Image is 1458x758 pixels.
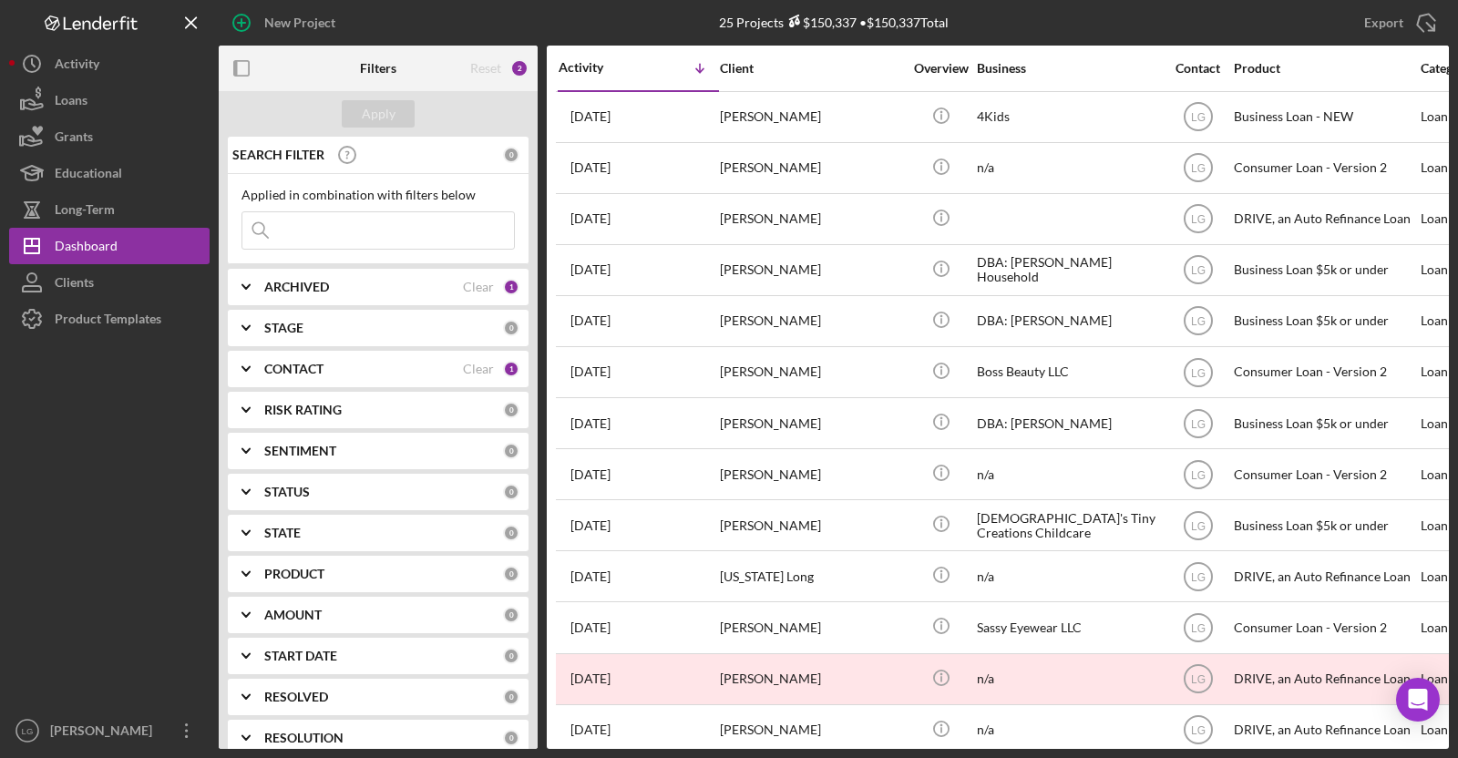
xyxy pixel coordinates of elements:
[1190,213,1205,226] text: LG
[720,144,902,192] div: [PERSON_NAME]
[977,246,1159,294] div: DBA: [PERSON_NAME] Household
[360,61,396,76] b: Filters
[264,280,329,294] b: ARCHIVED
[570,364,611,379] time: 2025-10-08 21:49
[977,501,1159,549] div: [DEMOGRAPHIC_DATA]'s Tiny Creations Childcare
[1234,706,1416,754] div: DRIVE, an Auto Refinance Loan
[264,649,337,663] b: START DATE
[264,526,301,540] b: STATE
[264,731,344,745] b: RESOLUTION
[977,603,1159,651] div: Sassy Eyewear LLC
[9,301,210,337] button: Product Templates
[1234,195,1416,243] div: DRIVE, an Auto Refinance Loan
[264,567,324,581] b: PRODUCT
[720,501,902,549] div: [PERSON_NAME]
[1190,622,1205,635] text: LG
[503,147,519,163] div: 0
[720,93,902,141] div: [PERSON_NAME]
[463,280,494,294] div: Clear
[977,93,1159,141] div: 4Kids
[1234,501,1416,549] div: Business Loan $5k or under
[720,399,902,447] div: [PERSON_NAME]
[570,671,611,686] time: 2025-10-01 17:38
[342,100,415,128] button: Apply
[264,403,342,417] b: RISK RATING
[907,61,975,76] div: Overview
[503,566,519,582] div: 0
[720,655,902,703] div: [PERSON_NAME]
[977,399,1159,447] div: DBA: [PERSON_NAME]
[570,211,611,226] time: 2025-10-10 11:50
[264,362,323,376] b: CONTACT
[503,443,519,459] div: 0
[1190,417,1205,430] text: LG
[55,264,94,305] div: Clients
[570,416,611,431] time: 2025-10-08 19:33
[719,15,949,30] div: 25 Projects • $150,337 Total
[503,648,519,664] div: 0
[55,118,93,159] div: Grants
[264,690,328,704] b: RESOLVED
[9,191,210,228] a: Long-Term
[1190,366,1205,379] text: LG
[46,712,164,753] div: [PERSON_NAME]
[784,15,857,30] div: $150,337
[720,706,902,754] div: [PERSON_NAME]
[1396,678,1440,722] div: Open Intercom Messenger
[720,450,902,498] div: [PERSON_NAME]
[1234,348,1416,396] div: Consumer Loan - Version 2
[9,228,210,264] button: Dashboard
[503,320,519,336] div: 0
[720,195,902,243] div: [PERSON_NAME]
[503,730,519,746] div: 0
[241,188,515,202] div: Applied in combination with filters below
[720,603,902,651] div: [PERSON_NAME]
[977,61,1159,76] div: Business
[1234,144,1416,192] div: Consumer Loan - Version 2
[570,160,611,175] time: 2025-10-10 17:41
[570,313,611,328] time: 2025-10-09 15:01
[503,525,519,541] div: 0
[55,228,118,269] div: Dashboard
[1190,724,1205,737] text: LG
[977,144,1159,192] div: n/a
[9,118,210,155] button: Grants
[570,109,611,124] time: 2025-10-10 20:24
[570,518,611,533] time: 2025-10-07 00:27
[264,5,335,41] div: New Project
[977,297,1159,345] div: DBA: [PERSON_NAME]
[570,262,611,277] time: 2025-10-09 15:27
[9,46,210,82] button: Activity
[503,402,519,418] div: 0
[9,264,210,301] button: Clients
[1234,603,1416,651] div: Consumer Loan - Version 2
[570,569,611,584] time: 2025-10-03 16:14
[9,712,210,749] button: LG[PERSON_NAME]
[1234,246,1416,294] div: Business Loan $5k or under
[1234,297,1416,345] div: Business Loan $5k or under
[9,82,210,118] a: Loans
[720,61,902,76] div: Client
[264,608,322,622] b: AMOUNT
[977,706,1159,754] div: n/a
[1234,450,1416,498] div: Consumer Loan - Version 2
[55,191,115,232] div: Long-Term
[9,155,210,191] button: Educational
[264,321,303,335] b: STAGE
[503,689,519,705] div: 0
[720,297,902,345] div: [PERSON_NAME]
[510,59,529,77] div: 2
[1190,519,1205,532] text: LG
[22,726,34,736] text: LG
[570,722,611,737] time: 2025-10-01 14:57
[503,484,519,500] div: 0
[55,155,122,196] div: Educational
[1234,61,1416,76] div: Product
[55,46,99,87] div: Activity
[977,450,1159,498] div: n/a
[1234,93,1416,141] div: Business Loan - NEW
[1234,399,1416,447] div: Business Loan $5k or under
[1190,162,1205,175] text: LG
